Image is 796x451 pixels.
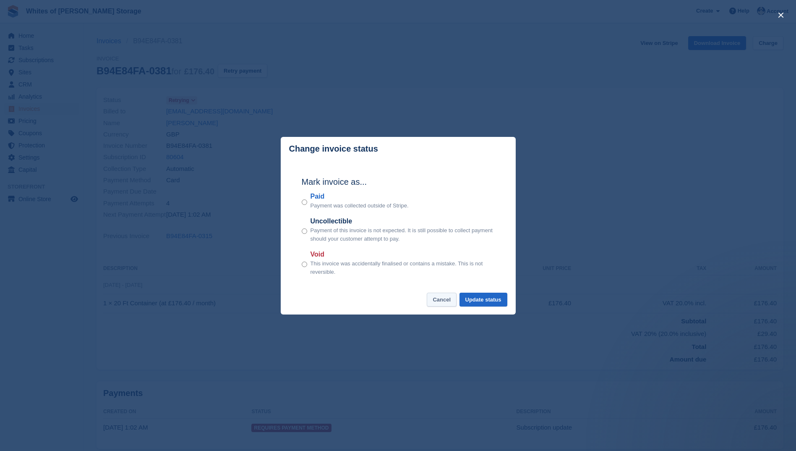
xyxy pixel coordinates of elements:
label: Uncollectible [311,216,495,226]
p: Payment was collected outside of Stripe. [311,202,409,210]
button: Update status [459,293,507,307]
label: Paid [311,191,409,202]
p: Change invoice status [289,144,378,154]
button: close [774,8,788,22]
p: Payment of this invoice is not expected. It is still possible to collect payment should your cust... [311,226,495,243]
h2: Mark invoice as... [302,176,495,188]
button: Cancel [427,293,457,307]
p: This invoice was accidentally finalised or contains a mistake. This is not reversible. [311,260,495,276]
label: Void [311,249,495,260]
